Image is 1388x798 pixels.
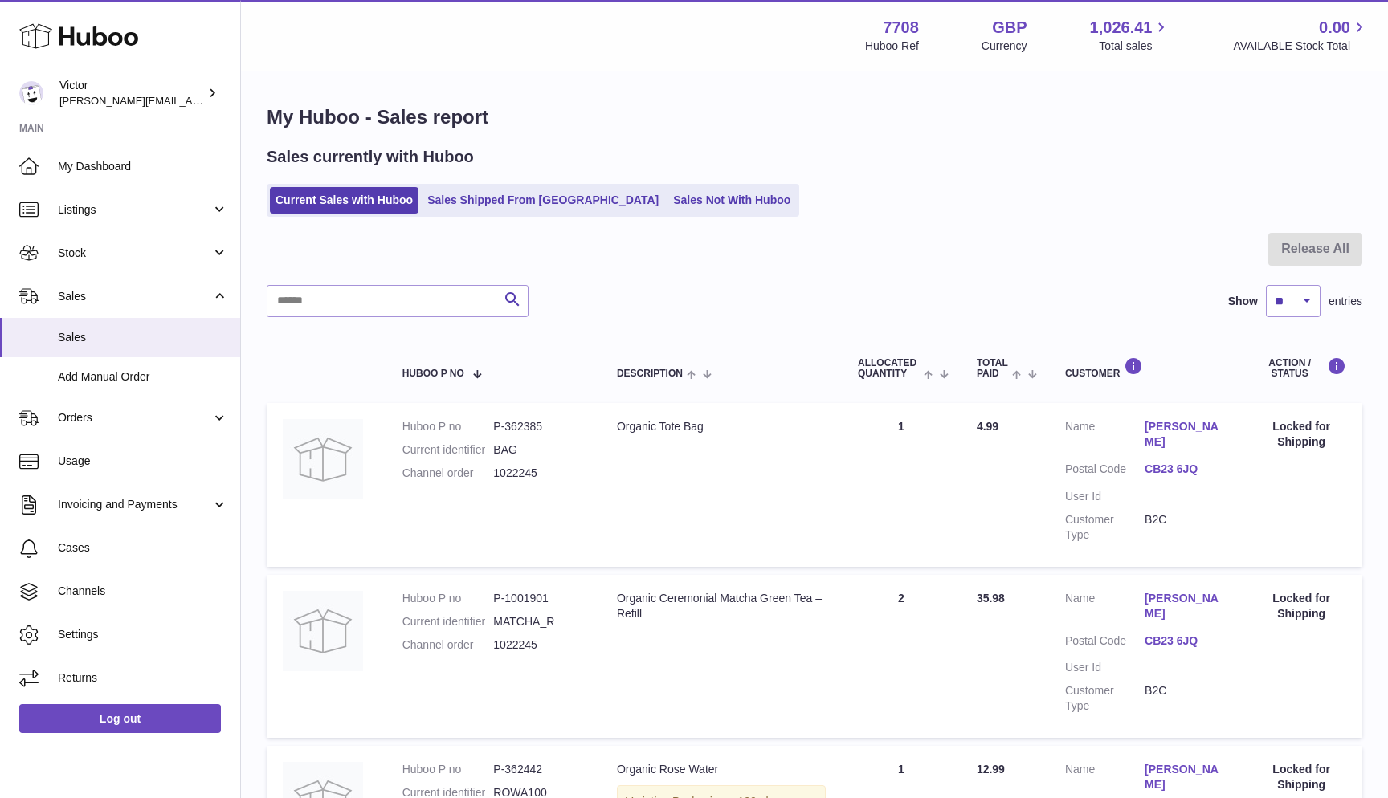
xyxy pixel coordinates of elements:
[1065,591,1145,625] dt: Name
[1145,512,1224,543] dd: B2C
[267,146,474,168] h2: Sales currently with Huboo
[1090,17,1171,54] a: 1,026.41 Total sales
[977,763,1005,776] span: 12.99
[402,614,494,629] dt: Current identifier
[1065,633,1145,653] dt: Postal Code
[1065,462,1145,481] dt: Postal Code
[842,575,961,738] td: 2
[402,637,494,653] dt: Channel order
[58,202,211,218] span: Listings
[270,187,418,214] a: Current Sales with Huboo
[617,419,826,434] div: Organic Tote Bag
[58,410,211,425] span: Orders
[283,419,363,499] img: no-photo.jpg
[59,94,322,107] span: [PERSON_NAME][EMAIL_ADDRESS][DOMAIN_NAME]
[283,591,363,671] img: no-photo.jpg
[1065,357,1224,379] div: Customer
[1145,633,1224,649] a: CB23 6JQ
[1145,591,1224,621] a: [PERSON_NAME]
[402,762,494,777] dt: Huboo P no
[883,17,919,39] strong: 7708
[617,368,683,379] span: Description
[1145,419,1224,450] a: [PERSON_NAME]
[58,540,228,556] span: Cases
[1090,17,1153,39] span: 1,026.41
[1145,462,1224,477] a: CB23 6JQ
[865,39,919,54] div: Huboo Ref
[402,591,494,606] dt: Huboo P no
[58,369,228,385] span: Add Manual Order
[58,627,228,642] span: Settings
[1065,660,1145,675] dt: User Id
[267,104,1362,130] h1: My Huboo - Sales report
[617,591,826,621] div: Organic Ceremonial Matcha Green Tea – Refill
[58,670,228,686] span: Returns
[58,584,228,599] span: Channels
[493,442,585,458] dd: BAG
[1065,512,1145,543] dt: Customer Type
[493,614,585,629] dd: MATCHA_R
[977,358,1008,379] span: Total paid
[982,39,1027,54] div: Currency
[1065,762,1145,796] dt: Name
[493,637,585,653] dd: 1022245
[422,187,664,214] a: Sales Shipped From [GEOGRAPHIC_DATA]
[19,704,221,733] a: Log out
[58,330,228,345] span: Sales
[19,81,43,105] img: victor@erbology.co
[59,78,204,108] div: Victor
[1329,294,1362,309] span: entries
[493,591,585,606] dd: P-1001901
[58,289,211,304] span: Sales
[1256,357,1346,379] div: Action / Status
[58,159,228,174] span: My Dashboard
[977,592,1005,605] span: 35.98
[667,187,796,214] a: Sales Not With Huboo
[1145,762,1224,792] a: [PERSON_NAME]
[1319,17,1350,39] span: 0.00
[1065,489,1145,504] dt: User Id
[858,358,920,379] span: ALLOCATED Quantity
[58,454,228,469] span: Usage
[1099,39,1170,54] span: Total sales
[493,466,585,481] dd: 1022245
[1233,39,1369,54] span: AVAILABLE Stock Total
[1256,591,1346,621] div: Locked for Shipping
[842,403,961,566] td: 1
[1256,419,1346,450] div: Locked for Shipping
[402,442,494,458] dt: Current identifier
[1065,683,1145,714] dt: Customer Type
[493,419,585,434] dd: P-362385
[1228,294,1258,309] label: Show
[1233,17,1369,54] a: 0.00 AVAILABLE Stock Total
[617,762,826,777] div: Organic Rose Water
[977,420,998,433] span: 4.99
[402,466,494,481] dt: Channel order
[1145,683,1224,714] dd: B2C
[58,246,211,261] span: Stock
[58,497,211,512] span: Invoicing and Payments
[402,368,464,379] span: Huboo P no
[1065,419,1145,454] dt: Name
[493,762,585,777] dd: P-362442
[992,17,1027,39] strong: GBP
[1256,762,1346,792] div: Locked for Shipping
[402,419,494,434] dt: Huboo P no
